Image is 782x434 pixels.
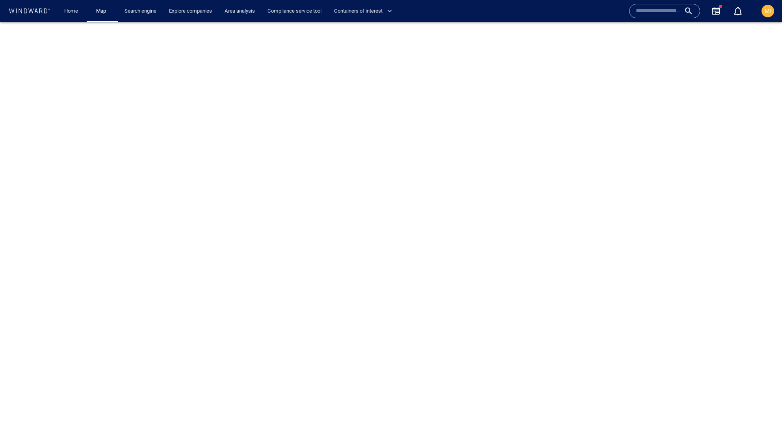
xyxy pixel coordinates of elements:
[90,4,115,18] button: Map
[765,8,771,14] span: MI
[749,399,776,428] iframe: Chat
[166,4,215,18] a: Explore companies
[264,4,325,18] a: Compliance service tool
[61,4,81,18] a: Home
[58,4,84,18] button: Home
[93,4,112,18] a: Map
[121,4,160,18] a: Search engine
[760,3,776,19] button: MI
[331,4,399,18] button: Containers of interest
[334,7,392,16] span: Containers of interest
[221,4,258,18] a: Area analysis
[733,6,743,16] div: Notification center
